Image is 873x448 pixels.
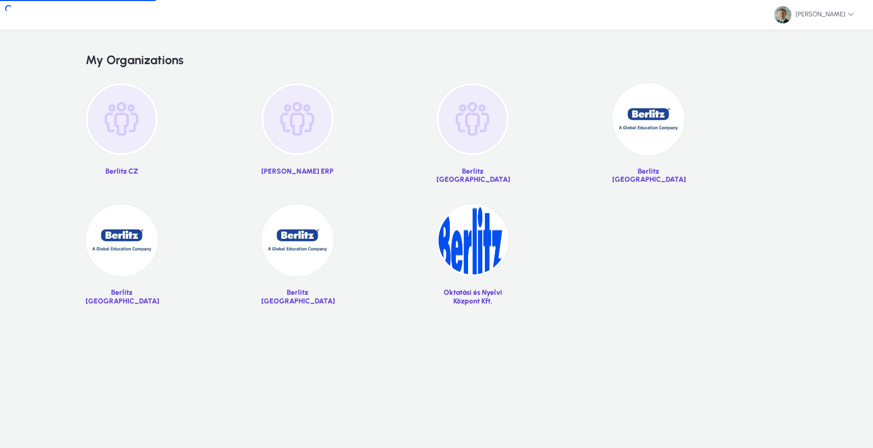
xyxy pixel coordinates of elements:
a: Berlitz [GEOGRAPHIC_DATA] [612,83,685,191]
button: [PERSON_NAME] [766,6,862,24]
a: Berlitz [GEOGRAPHIC_DATA] [436,83,509,191]
img: 81.jpg [774,6,792,23]
h2: My Organizations [86,53,787,68]
p: Berlitz [GEOGRAPHIC_DATA] [612,167,685,184]
a: Oktatási és Nyelvi Központ Kft. [436,204,509,313]
a: [PERSON_NAME] ERP [261,83,334,191]
a: Berlitz CZ [86,83,158,191]
img: 41.jpg [261,204,334,276]
img: organization-placeholder.png [86,83,158,155]
a: Berlitz [GEOGRAPHIC_DATA] [261,204,334,313]
span: [PERSON_NAME] [774,6,854,23]
p: Berlitz [GEOGRAPHIC_DATA] [436,167,509,184]
p: [PERSON_NAME] ERP [261,167,334,176]
img: 40.jpg [86,204,158,276]
p: Berlitz [GEOGRAPHIC_DATA] [261,289,334,305]
p: Berlitz [GEOGRAPHIC_DATA] [86,289,158,305]
p: Berlitz CZ [86,167,158,176]
p: Oktatási és Nyelvi Központ Kft. [436,289,509,305]
img: organization-placeholder.png [261,83,334,155]
a: Berlitz [GEOGRAPHIC_DATA] [86,204,158,313]
img: 42.jpg [436,204,509,276]
img: 37.jpg [612,83,685,155]
img: organization-placeholder.png [436,83,509,155]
